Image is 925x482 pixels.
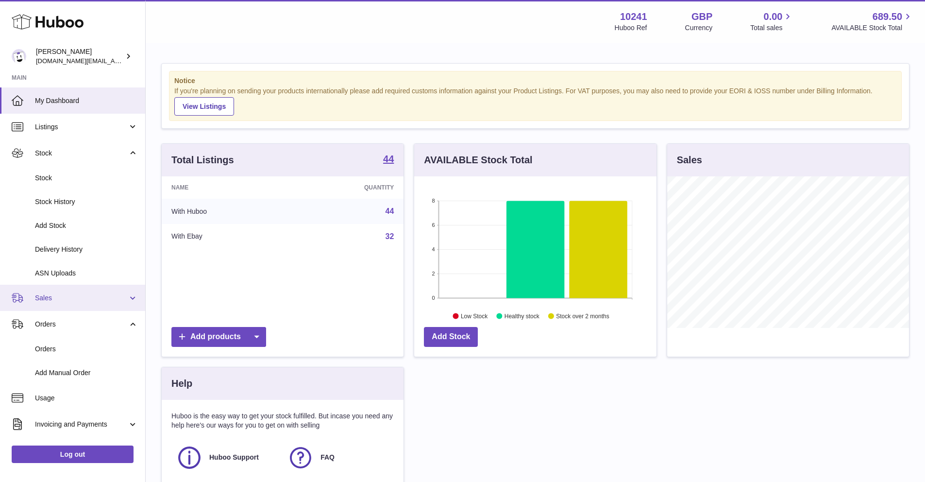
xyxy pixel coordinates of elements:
span: Usage [35,394,138,403]
span: Huboo Support [209,453,259,462]
span: Listings [35,122,128,132]
div: Huboo Ref [615,23,647,33]
p: Huboo is the easy way to get your stock fulfilled. But incase you need any help here's our ways f... [171,412,394,430]
text: 6 [432,222,435,228]
span: Orders [35,320,128,329]
text: Low Stock [461,312,488,319]
td: With Ebay [162,224,289,249]
span: Invoicing and Payments [35,420,128,429]
strong: GBP [691,10,712,23]
span: Total sales [750,23,793,33]
span: Delivery History [35,245,138,254]
text: Healthy stock [505,312,540,319]
text: 4 [432,246,435,252]
span: [DOMAIN_NAME][EMAIL_ADDRESS][DOMAIN_NAME] [36,57,193,65]
h3: Total Listings [171,154,234,167]
span: Stock [35,149,128,158]
a: 0.00 Total sales [750,10,793,33]
span: Stock History [35,197,138,207]
span: Sales [35,293,128,303]
div: Currency [685,23,713,33]
span: ASN Uploads [35,269,138,278]
a: 32 [386,232,394,241]
h3: Help [171,377,192,390]
span: Add Manual Order [35,368,138,378]
div: If you're planning on sending your products internationally please add required customs informati... [174,86,896,116]
strong: 44 [383,154,394,164]
div: [PERSON_NAME] [36,47,123,66]
span: Stock [35,173,138,183]
a: 44 [383,154,394,166]
th: Quantity [289,176,404,199]
a: View Listings [174,97,234,116]
a: 44 [386,207,394,215]
span: 0.00 [764,10,783,23]
h3: AVAILABLE Stock Total [424,154,532,167]
strong: Notice [174,76,896,86]
span: Orders [35,344,138,354]
text: 8 [432,198,435,204]
text: 0 [432,295,435,301]
text: 2 [432,271,435,276]
text: Stock over 2 months [556,312,609,319]
span: My Dashboard [35,96,138,105]
a: Add Stock [424,327,478,347]
span: AVAILABLE Stock Total [831,23,913,33]
a: FAQ [287,445,389,471]
a: 689.50 AVAILABLE Stock Total [831,10,913,33]
img: londonaquatics.online@gmail.com [12,49,26,64]
h3: Sales [677,154,702,167]
span: 689.50 [873,10,902,23]
a: Log out [12,446,134,463]
span: Add Stock [35,221,138,230]
a: Huboo Support [176,445,278,471]
td: With Huboo [162,199,289,224]
th: Name [162,176,289,199]
span: FAQ [320,453,335,462]
strong: 10241 [620,10,647,23]
a: Add products [171,327,266,347]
